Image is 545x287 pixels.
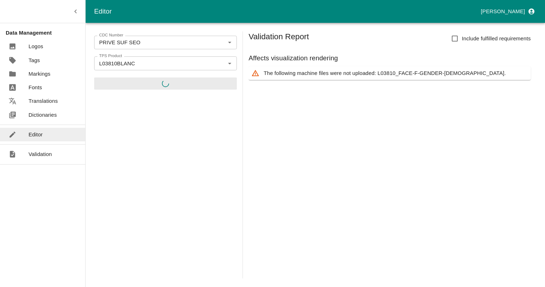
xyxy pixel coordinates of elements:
[99,53,122,59] label: TPS Product
[225,38,234,47] button: Open
[6,29,85,37] p: Data Management
[29,70,50,78] p: Markings
[481,7,525,15] p: [PERSON_NAME]
[94,6,478,17] div: Editor
[29,42,43,50] p: Logos
[249,31,309,46] h5: Validation Report
[99,32,123,38] label: CDC Number
[29,111,57,119] p: Dictionaries
[29,84,42,91] p: Fonts
[29,97,58,105] p: Translations
[29,131,43,139] p: Editor
[29,56,40,64] p: Tags
[462,35,531,42] span: Include fulfilled requirements
[264,69,506,77] p: The following machine files were not uploaded: L03810_FACE-F-GENDER-[DEMOGRAPHIC_DATA].
[225,59,234,68] button: Open
[29,150,52,158] p: Validation
[249,53,531,64] h6: Affects visualization rendering
[478,5,536,17] button: profile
